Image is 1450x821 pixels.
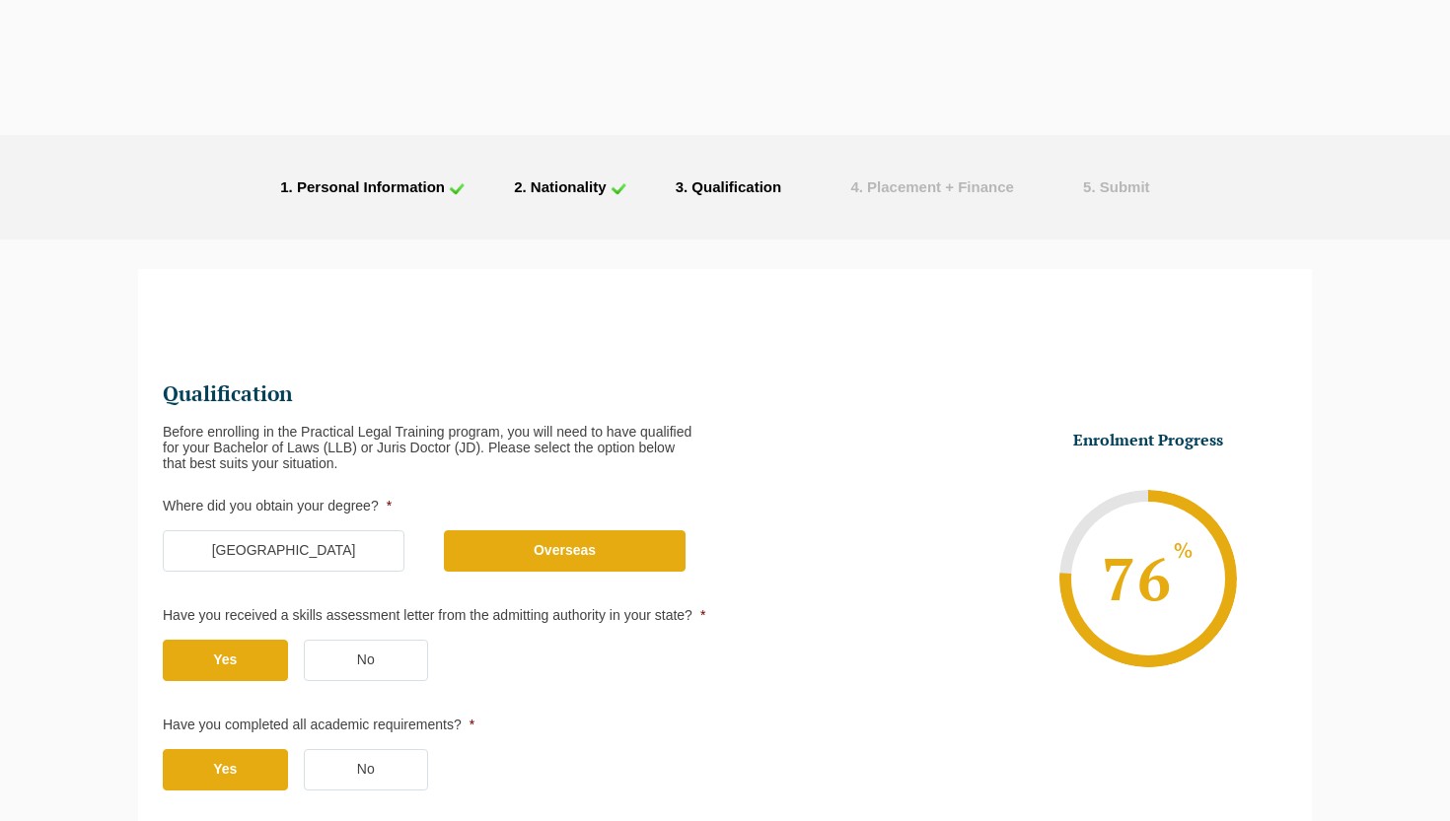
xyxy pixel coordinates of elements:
span: . Nationality [522,178,606,195]
label: No [304,640,429,681]
sup: % [1173,543,1195,562]
span: 76 [1099,539,1197,618]
span: 3 [676,178,684,195]
img: check_icon [449,182,465,195]
span: . Placement + Finance [859,178,1014,195]
label: Have you received a skills assessment letter from the admitting authority in your state? [163,608,709,624]
label: Where did you obtain your degree? [163,499,709,514]
span: 2 [514,178,522,195]
span: 4 [850,178,858,195]
span: 1 [280,178,288,195]
span: . Personal Information [289,178,445,195]
label: Yes [163,640,288,681]
label: [GEOGRAPHIC_DATA] [163,530,404,572]
label: Yes [163,749,288,790]
span: 5 [1083,178,1091,195]
h3: Enrolment Progress [1025,430,1271,450]
label: Have you completed all academic requirements? [163,718,709,733]
h2: Qualification [163,380,709,408]
div: Before enrolling in the Practical Legal Training program, you will need to have qualified for you... [163,424,709,471]
label: No [304,749,429,790]
label: Overseas [444,530,686,572]
span: . Submit [1091,178,1149,195]
span: . Qualification [684,178,781,195]
img: check_icon [611,182,626,195]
